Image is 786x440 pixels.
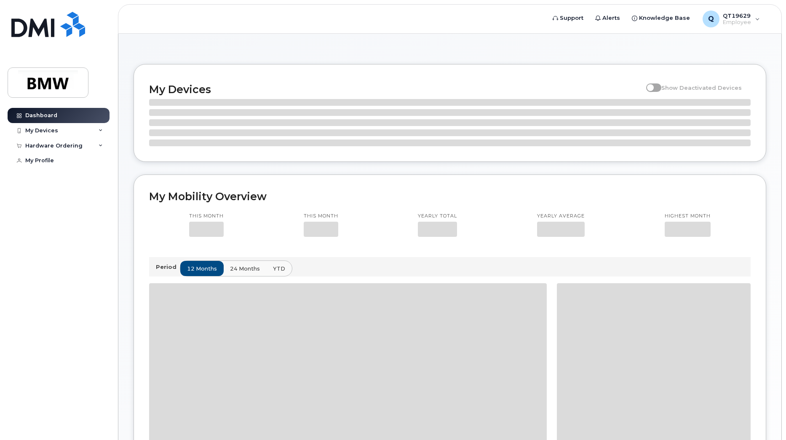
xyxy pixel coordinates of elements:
[537,213,585,220] p: Yearly average
[273,265,285,273] span: YTD
[665,213,711,220] p: Highest month
[156,263,180,271] p: Period
[149,190,751,203] h2: My Mobility Overview
[646,80,653,86] input: Show Deactivated Devices
[230,265,260,273] span: 24 months
[189,213,224,220] p: This month
[418,213,457,220] p: Yearly total
[661,84,742,91] span: Show Deactivated Devices
[304,213,338,220] p: This month
[149,83,642,96] h2: My Devices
